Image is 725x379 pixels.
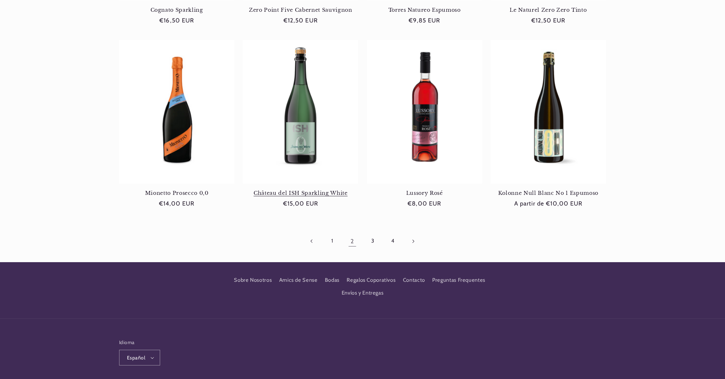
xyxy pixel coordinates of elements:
[432,274,485,286] a: Preguntas Frequentes
[119,190,234,196] a: Mionetto Prosecco 0,0
[384,233,401,249] a: Página 4
[491,190,606,196] a: Kolonne Null Blanc No 1 Espumoso
[347,274,395,286] a: Regalos Coporativos
[324,233,340,249] a: Página 1
[279,274,318,286] a: Amics de Sense
[491,7,606,13] a: Le Naturel Zero Zero Tinto
[119,350,160,365] button: Español
[344,233,361,249] a: Página 2
[364,233,381,249] a: Página 3
[119,7,234,13] a: Cognato Sparkling
[234,276,272,287] a: Sobre Nosotros
[405,233,421,249] a: Página siguiente
[119,233,606,249] nav: Paginación
[243,190,358,196] a: Château del ISH Sparkling White
[325,274,339,286] a: Bodas
[304,233,320,249] a: Pagina anterior
[243,7,358,13] a: Zero Point Five Cabernet Sauvignon
[342,287,384,300] a: Envíos y Entregas
[367,7,482,13] a: Torres Natureo Espumoso
[119,339,160,346] h2: Idioma
[127,354,145,361] span: Español
[367,190,482,196] a: Lussory Rosé
[403,274,425,286] a: Contacto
